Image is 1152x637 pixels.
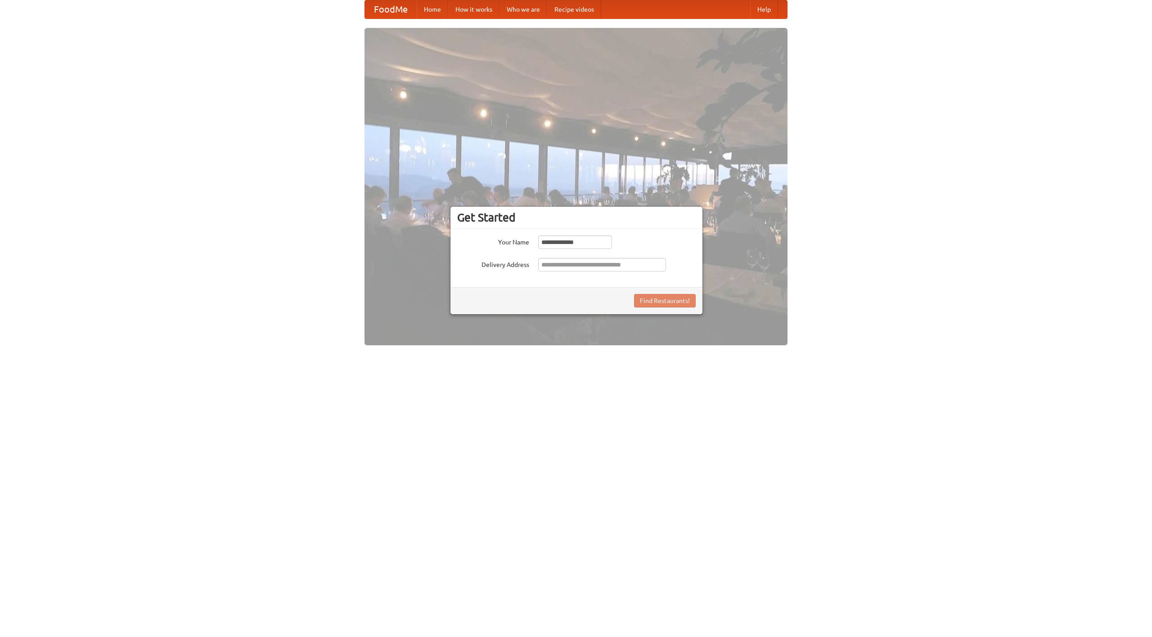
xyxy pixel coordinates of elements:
label: Delivery Address [457,258,529,269]
h3: Get Started [457,211,696,224]
a: FoodMe [365,0,417,18]
a: Home [417,0,448,18]
a: How it works [448,0,499,18]
label: Your Name [457,235,529,247]
a: Recipe videos [547,0,601,18]
a: Help [750,0,778,18]
a: Who we are [499,0,547,18]
button: Find Restaurants! [634,294,696,307]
